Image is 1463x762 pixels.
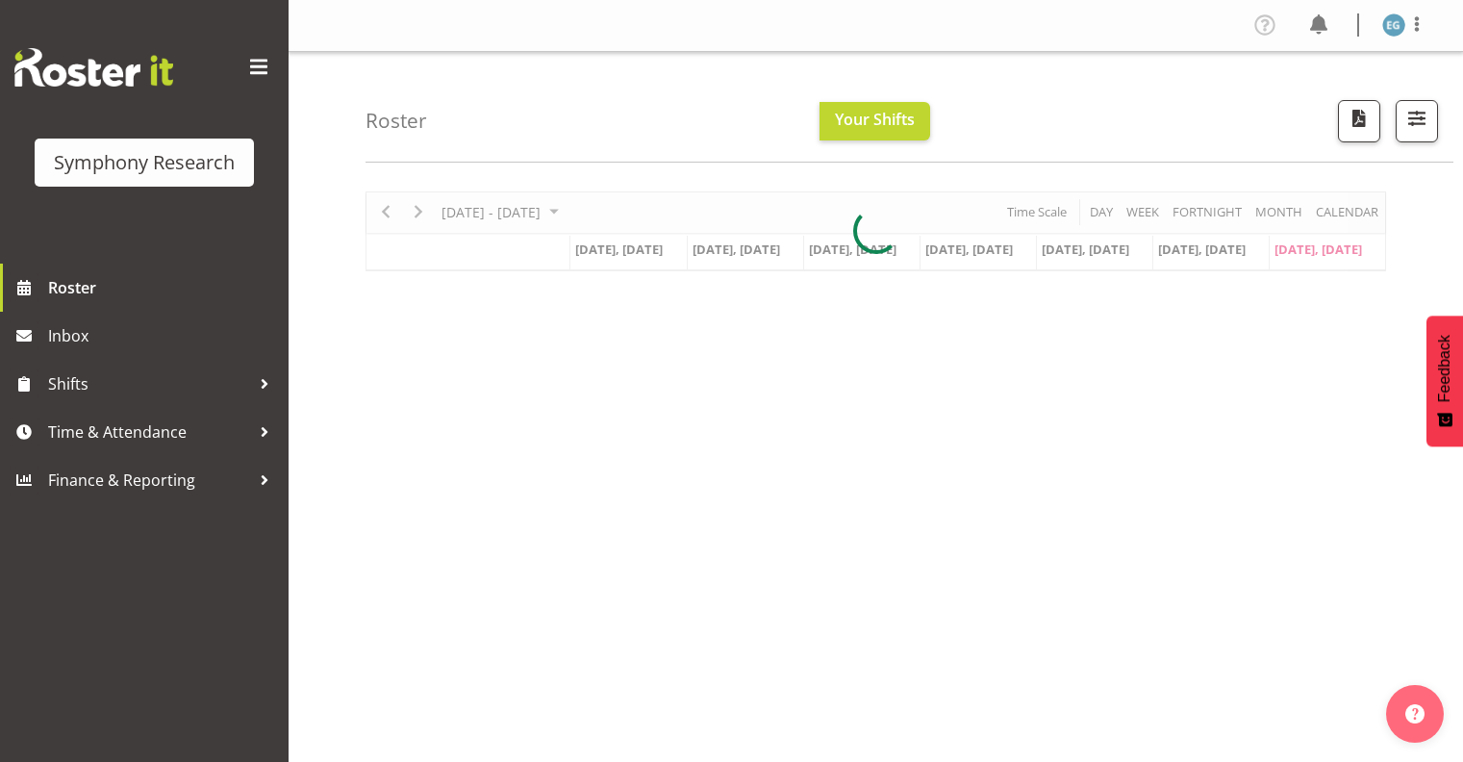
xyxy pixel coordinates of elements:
[1405,704,1425,724] img: help-xxl-2.png
[54,148,235,177] div: Symphony Research
[48,273,279,302] span: Roster
[14,48,173,87] img: Rosterit website logo
[835,109,915,130] span: Your Shifts
[48,466,250,495] span: Finance & Reporting
[1426,316,1463,446] button: Feedback - Show survey
[366,110,427,132] h4: Roster
[820,102,930,140] button: Your Shifts
[1382,13,1405,37] img: evelyn-gray1866.jpg
[1396,100,1438,142] button: Filter Shifts
[1436,335,1453,402] span: Feedback
[48,369,250,398] span: Shifts
[1338,100,1380,142] button: Download a PDF of the roster according to the set date range.
[48,321,279,350] span: Inbox
[48,418,250,446] span: Time & Attendance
